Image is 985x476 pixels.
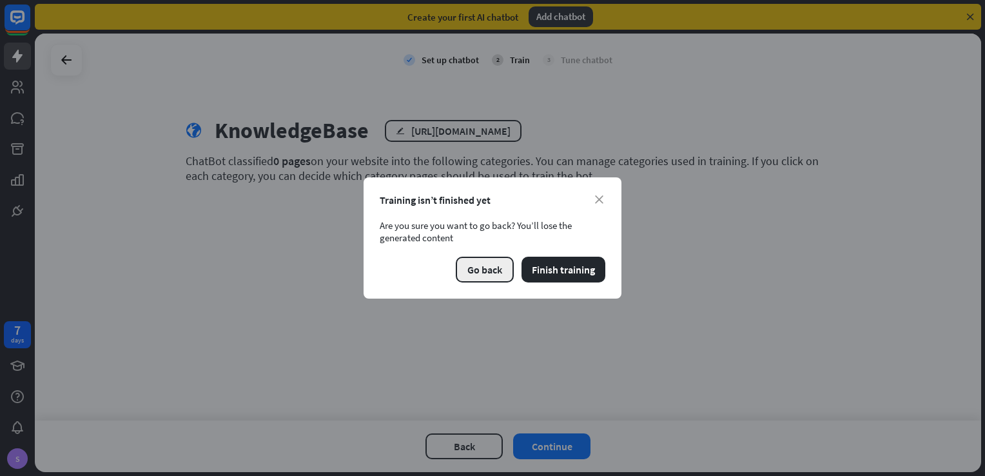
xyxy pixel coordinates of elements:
[595,195,603,204] i: close
[380,193,605,206] div: Training isn’t finished yet
[10,5,49,44] button: Open LiveChat chat widget
[380,219,605,244] div: Are you sure you want to go back? You’ll lose the generated content
[522,257,605,283] button: Finish training
[456,257,514,283] button: Go back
